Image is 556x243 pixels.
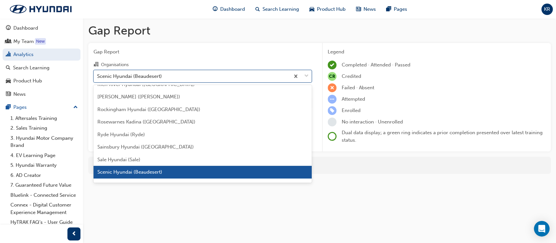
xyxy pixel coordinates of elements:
[97,144,194,150] span: Sainsbury Hyundai ([GEOGRAPHIC_DATA])
[97,81,195,87] span: Rich River Hyundai ([GEOGRAPHIC_DATA])
[6,78,11,84] span: car-icon
[364,6,376,13] span: News
[3,21,80,101] button: DashboardMy TeamAnalyticsSearch LearningProduct HubNews
[6,52,11,58] span: chart-icon
[13,38,34,45] div: My Team
[8,180,80,190] a: 7. Guaranteed Future Value
[8,200,80,217] a: Connex - Digital Customer Experience Management
[394,6,407,13] span: Pages
[13,91,26,98] div: News
[342,119,403,125] span: No interaction · Unenrolled
[97,119,195,125] span: Rosewarnes Kadina ([GEOGRAPHIC_DATA])
[97,169,162,175] span: Scenic Hyundai (Beaudesert)
[6,25,11,31] span: guage-icon
[342,85,374,91] span: Failed · Absent
[342,73,361,79] span: Credited
[8,170,80,180] a: 6. AD Creator
[88,23,551,38] h1: Gap Report
[220,6,245,13] span: Dashboard
[97,72,162,80] div: Scenic Hyundai (Beaudesert)
[342,107,361,113] span: Enrolled
[386,5,391,13] span: pages-icon
[6,65,10,71] span: search-icon
[342,96,365,102] span: Attempted
[328,48,546,56] div: Legend
[97,132,145,137] span: Ryde Hyundai (Ryde)
[93,162,546,169] div: For more in-depth analysis and data download, go to
[97,94,180,100] span: [PERSON_NAME] ([PERSON_NAME])
[13,24,38,32] div: Dashboard
[8,190,80,200] a: Bluelink - Connected Service
[328,106,336,115] span: learningRecordVerb_ENROLL-icon
[304,72,309,80] span: down-icon
[309,5,314,13] span: car-icon
[6,92,11,97] span: news-icon
[3,36,80,48] a: My Team
[8,113,80,123] a: 1. Aftersales Training
[255,5,260,13] span: search-icon
[317,6,346,13] span: Product Hub
[72,230,77,238] span: prev-icon
[3,2,78,16] img: Trak
[328,61,336,69] span: learningRecordVerb_COMPLETE-icon
[6,39,11,45] span: people-icon
[8,150,80,161] a: 4. EV Learning Page
[8,133,80,150] a: 3. Hyundai Motor Company Brand
[8,217,80,227] a: HyTRAK FAQ's - User Guide
[13,64,50,72] div: Search Learning
[304,3,351,16] a: car-iconProduct Hub
[97,182,187,188] span: Shellharbour Hyundai (Albion Park Rail)
[534,221,549,236] div: Open Intercom Messenger
[381,3,412,16] a: pages-iconPages
[13,77,42,85] div: Product Hub
[3,22,80,34] a: Dashboard
[3,75,80,87] a: Product Hub
[3,101,80,113] button: Pages
[3,49,80,61] a: Analytics
[328,95,336,104] span: learningRecordVerb_ATTEMPT-icon
[6,105,11,110] span: pages-icon
[3,88,80,100] a: News
[342,130,543,143] span: Dual data display; a green ring indicates a prior completion presented over latest training status.
[342,62,410,68] span: Completed · Attended · Passed
[8,160,80,170] a: 5. Hyundai Warranty
[101,62,129,68] div: Organisations
[328,118,336,126] span: learningRecordVerb_NONE-icon
[213,5,218,13] span: guage-icon
[73,103,78,112] span: up-icon
[93,62,98,68] span: organisation-icon
[263,6,299,13] span: Search Learning
[93,48,312,56] span: Gap Report
[544,6,550,13] span: KR
[8,123,80,133] a: 2. Sales Training
[97,107,200,112] span: Rockingham Hyundai ([GEOGRAPHIC_DATA])
[97,157,140,163] span: Sale Hyundai (Sale)
[328,72,336,81] span: null-icon
[541,4,553,15] button: KR
[351,3,381,16] a: news-iconNews
[207,3,250,16] a: guage-iconDashboard
[328,83,336,92] span: learningRecordVerb_FAIL-icon
[250,3,304,16] a: search-iconSearch Learning
[13,104,27,111] div: Pages
[3,62,80,74] a: Search Learning
[356,5,361,13] span: news-icon
[35,38,46,45] div: Tooltip anchor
